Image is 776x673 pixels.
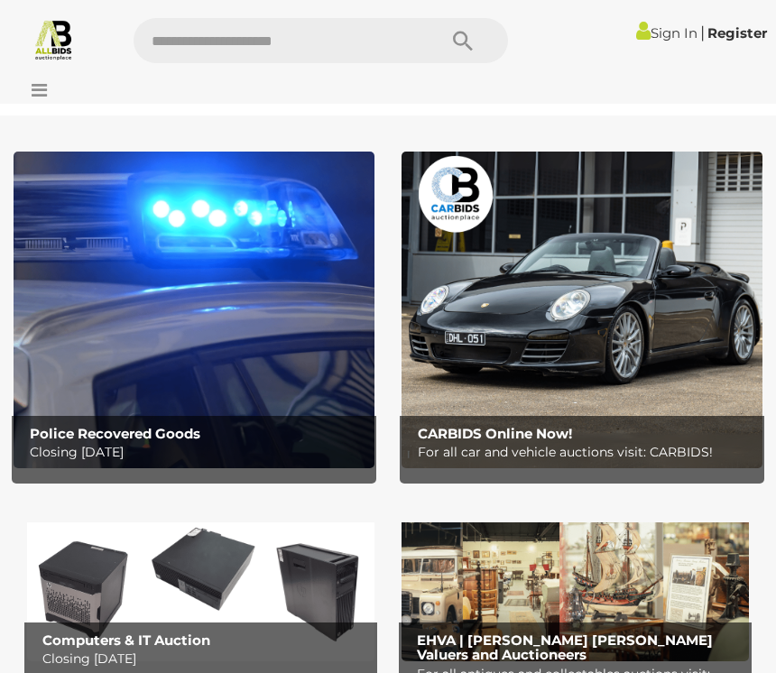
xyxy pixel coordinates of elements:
span: | [700,23,705,42]
img: Police Recovered Goods [14,152,374,467]
a: Computers & IT Auction Computers & IT Auction Closing [DATE] [27,504,374,661]
a: CARBIDS Online Now! CARBIDS Online Now! For all car and vehicle auctions visit: CARBIDS! [402,152,762,467]
b: Computers & IT Auction [42,632,210,649]
a: EHVA | Evans Hastings Valuers and Auctioneers EHVA | [PERSON_NAME] [PERSON_NAME] Valuers and Auct... [402,504,749,661]
button: Search [418,18,508,63]
img: CARBIDS Online Now! [402,152,762,467]
b: Police Recovered Goods [30,425,200,442]
p: Closing [DATE] [30,441,367,464]
img: Computers & IT Auction [27,504,374,661]
img: Allbids.com.au [32,18,75,60]
p: For all car and vehicle auctions visit: CARBIDS! [418,441,755,464]
a: Sign In [636,24,697,41]
a: Police Recovered Goods Police Recovered Goods Closing [DATE] [14,152,374,467]
img: EHVA | Evans Hastings Valuers and Auctioneers [402,504,749,661]
b: EHVA | [PERSON_NAME] [PERSON_NAME] Valuers and Auctioneers [417,632,713,664]
p: Closing [DATE] [42,648,367,670]
b: CARBIDS Online Now! [418,425,572,442]
a: Register [707,24,767,41]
